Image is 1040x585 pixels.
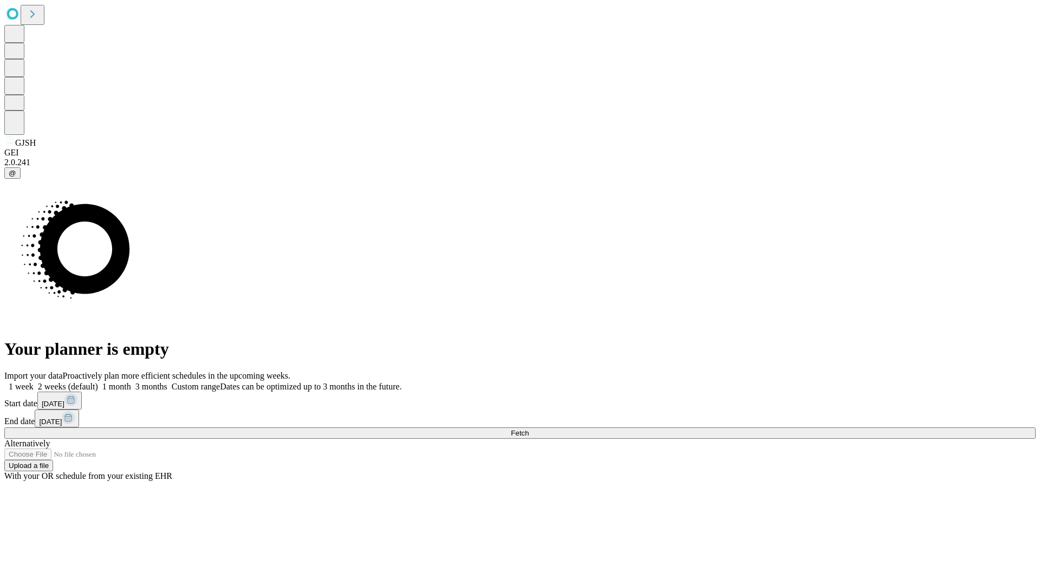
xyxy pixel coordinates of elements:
span: With your OR schedule from your existing EHR [4,471,172,480]
div: End date [4,409,1036,427]
span: GJSH [15,138,36,147]
span: Proactively plan more efficient schedules in the upcoming weeks. [63,371,290,380]
span: [DATE] [42,400,64,408]
button: Upload a file [4,460,53,471]
div: GEI [4,148,1036,158]
span: Custom range [172,382,220,391]
span: Import your data [4,371,63,380]
div: 2.0.241 [4,158,1036,167]
span: 1 month [102,382,131,391]
span: [DATE] [39,418,62,426]
span: 2 weeks (default) [38,382,98,391]
span: 3 months [135,382,167,391]
button: [DATE] [37,392,82,409]
h1: Your planner is empty [4,339,1036,359]
button: Fetch [4,427,1036,439]
span: 1 week [9,382,34,391]
span: Dates can be optimized up to 3 months in the future. [220,382,401,391]
span: @ [9,169,16,177]
span: Fetch [511,429,529,437]
div: Start date [4,392,1036,409]
button: [DATE] [35,409,79,427]
span: Alternatively [4,439,50,448]
button: @ [4,167,21,179]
